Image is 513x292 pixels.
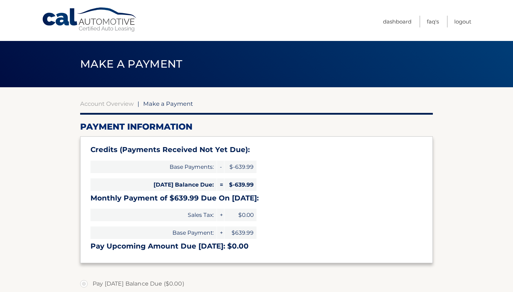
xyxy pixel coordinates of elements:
[80,277,433,291] label: Pay [DATE] Balance Due ($0.00)
[383,16,411,27] a: Dashboard
[217,161,224,173] span: -
[217,226,224,239] span: +
[90,242,423,251] h3: Pay Upcoming Amount Due [DATE]: $0.00
[224,226,256,239] span: $639.99
[138,100,139,107] span: |
[90,226,217,239] span: Base Payment:
[454,16,471,27] a: Logout
[90,194,423,203] h3: Monthly Payment of $639.99 Due On [DATE]:
[42,7,138,32] a: Cal Automotive
[427,16,439,27] a: FAQ's
[217,178,224,191] span: =
[143,100,193,107] span: Make a Payment
[80,121,433,132] h2: Payment Information
[90,209,217,221] span: Sales Tax:
[80,57,182,71] span: Make a Payment
[80,100,134,107] a: Account Overview
[90,178,217,191] span: [DATE] Balance Due:
[217,209,224,221] span: +
[224,178,256,191] span: $-639.99
[224,161,256,173] span: $-639.99
[224,209,256,221] span: $0.00
[90,161,217,173] span: Base Payments:
[90,145,423,154] h3: Credits (Payments Received Not Yet Due):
